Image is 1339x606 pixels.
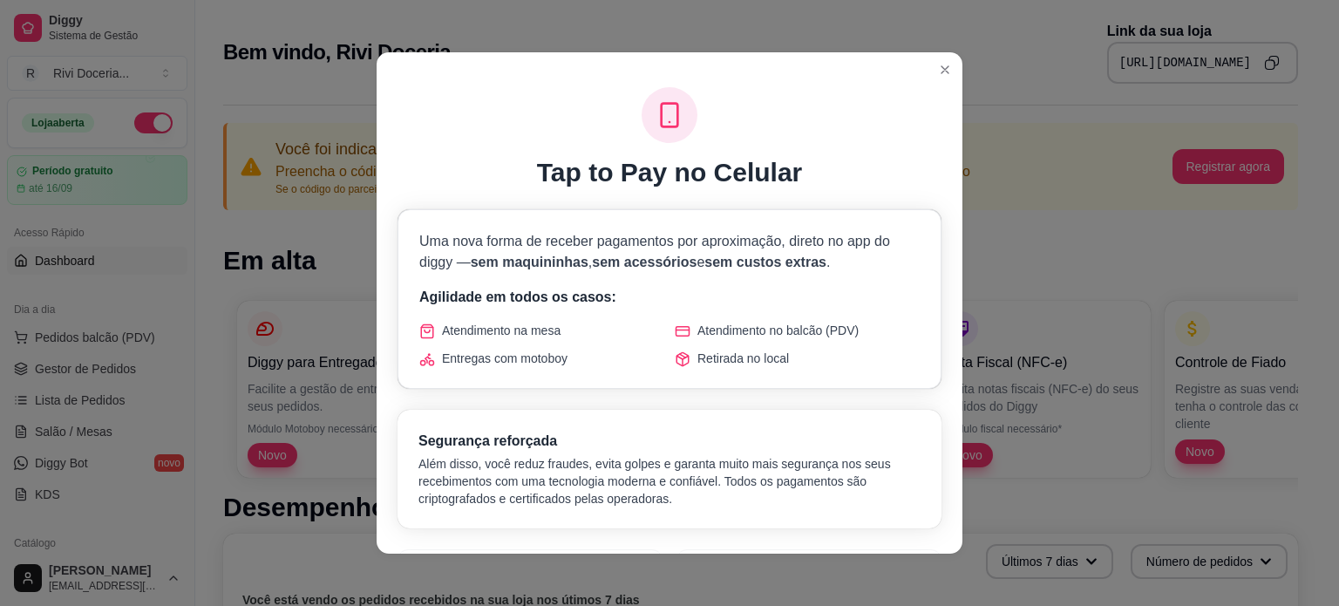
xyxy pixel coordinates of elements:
[418,455,921,507] p: Além disso, você reduz fraudes, evita golpes e garanta muito mais segurança nos seus recebimentos...
[697,322,859,339] span: Atendimento no balcão (PDV)
[471,255,588,269] span: sem maquininhas
[931,56,959,84] button: Close
[442,350,568,367] span: Entregas com motoboy
[419,231,920,273] p: Uma nova forma de receber pagamentos por aproximação, direto no app do diggy — , e .
[592,255,697,269] span: sem acessórios
[418,431,921,452] h3: Segurança reforçada
[704,255,826,269] span: sem custos extras
[537,157,803,188] h1: Tap to Pay no Celular
[697,350,789,367] span: Retirada no local
[442,322,561,339] span: Atendimento na mesa
[419,287,920,308] p: Agilidade em todos os casos:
